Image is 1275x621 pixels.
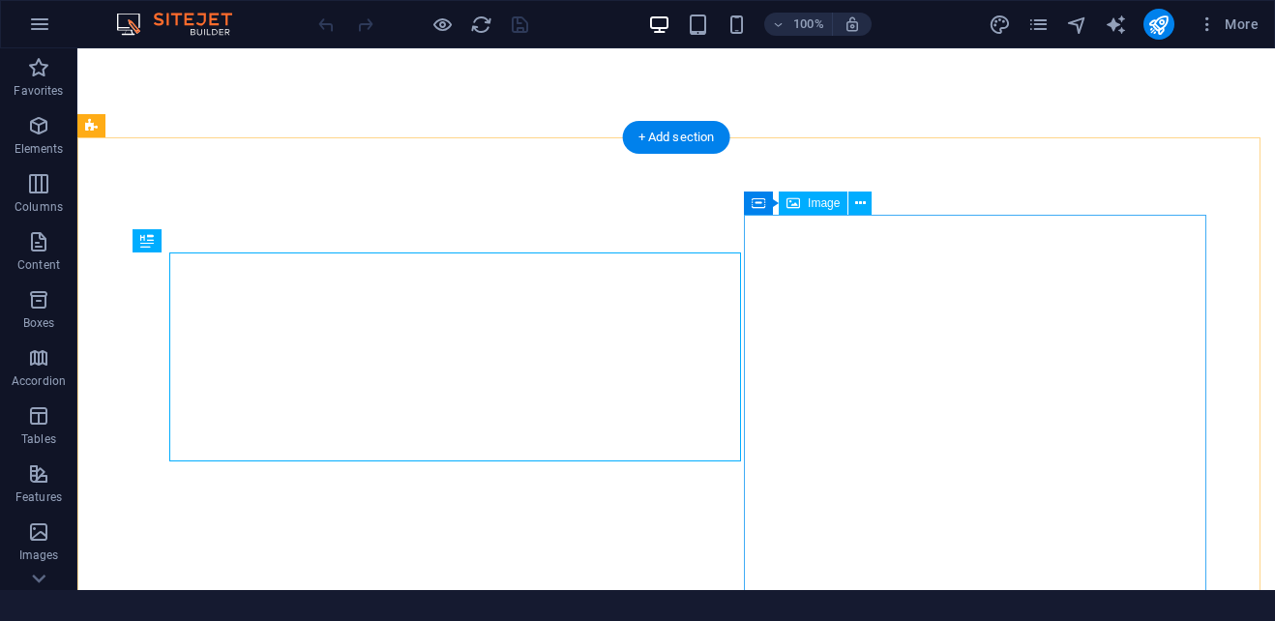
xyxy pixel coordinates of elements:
[623,121,730,154] div: + Add section
[1190,9,1266,40] button: More
[1027,13,1051,36] button: pages
[1147,14,1170,36] i: Publish
[469,13,492,36] button: reload
[989,14,1011,36] i: Design (Ctrl+Alt+Y)
[808,197,840,209] span: Image
[23,315,55,331] p: Boxes
[1105,13,1128,36] button: text_generator
[470,14,492,36] i: Reload page
[989,13,1012,36] button: design
[19,547,59,563] p: Images
[1027,14,1050,36] i: Pages (Ctrl+Alt+S)
[21,431,56,447] p: Tables
[14,83,63,99] p: Favorites
[1066,14,1088,36] i: Navigator
[1105,14,1127,36] i: AI Writer
[793,13,824,36] h6: 100%
[15,489,62,505] p: Features
[17,257,60,273] p: Content
[844,15,861,33] i: On resize automatically adjust zoom level to fit chosen device.
[15,199,63,215] p: Columns
[1143,9,1174,40] button: publish
[15,141,64,157] p: Elements
[12,373,66,389] p: Accordion
[430,13,454,36] button: Click here to leave preview mode and continue editing
[764,13,833,36] button: 100%
[1198,15,1259,34] span: More
[111,13,256,36] img: Editor Logo
[1066,13,1089,36] button: navigator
